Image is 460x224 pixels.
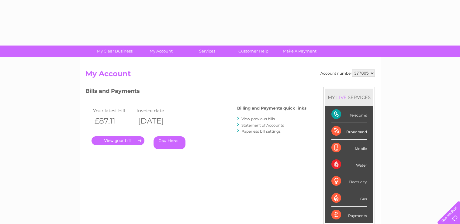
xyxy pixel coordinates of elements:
[241,123,284,127] a: Statement of Accounts
[135,115,179,127] th: [DATE]
[135,107,179,115] td: Invoice date
[331,190,367,207] div: Gas
[331,140,367,156] div: Mobile
[92,136,144,145] a: .
[331,106,367,123] div: Telecoms
[154,136,185,149] a: Pay Here
[182,46,232,57] a: Services
[241,117,275,121] a: View previous bills
[275,46,325,57] a: Make A Payment
[331,156,367,173] div: Water
[90,46,140,57] a: My Clear Business
[335,94,348,100] div: LIVE
[237,106,306,110] h4: Billing and Payments quick links
[228,46,278,57] a: Customer Help
[85,87,306,97] h3: Bills and Payments
[85,70,375,81] h2: My Account
[92,107,135,115] td: Your latest bill
[241,129,281,134] a: Paperless bill settings
[320,70,375,77] div: Account number
[331,207,367,223] div: Payments
[92,115,135,127] th: £87.11
[331,123,367,140] div: Broadband
[136,46,186,57] a: My Account
[325,89,373,106] div: MY SERVICES
[331,173,367,190] div: Electricity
